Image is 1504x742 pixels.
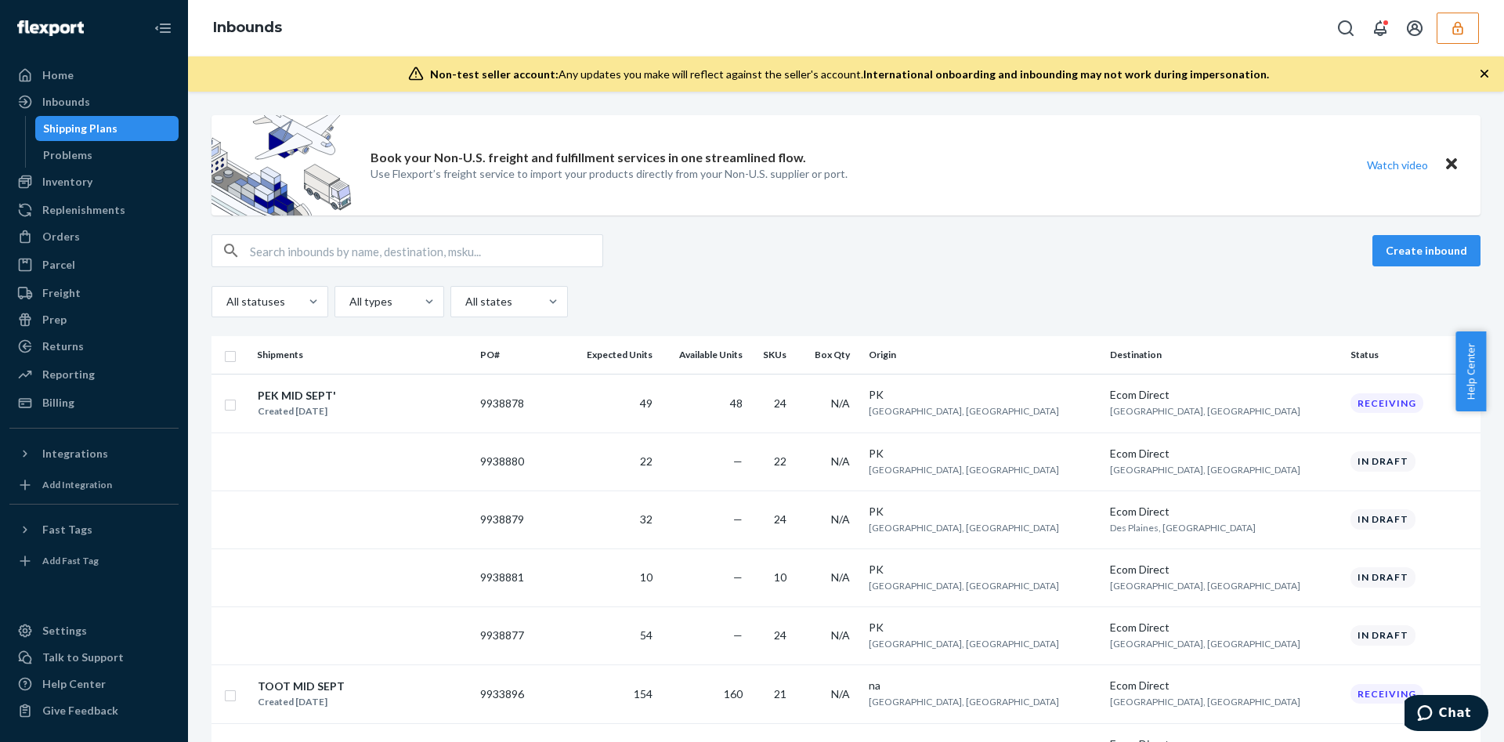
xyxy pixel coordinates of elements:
th: Destination [1104,336,1344,374]
div: Give Feedback [42,703,118,718]
div: Created [DATE] [258,404,336,419]
div: In draft [1350,509,1415,529]
div: Add Integration [42,478,112,491]
a: Prep [9,307,179,332]
div: Ecom Direct [1110,620,1338,635]
span: — [733,628,743,642]
span: Non-test seller account: [430,67,559,81]
div: PEK MID SEPT' [258,388,336,404]
div: Returns [42,338,84,354]
img: Flexport logo [17,20,84,36]
div: Parcel [42,257,75,273]
a: Returns [9,334,179,359]
span: — [733,454,743,468]
th: Expected Units [566,336,659,374]
div: PK [869,620,1097,635]
a: Inventory [9,169,179,194]
span: 22 [640,454,653,468]
th: Box Qty [799,336,863,374]
td: 9938881 [474,548,566,606]
td: 9933896 [474,664,566,723]
div: Ecom Direct [1110,446,1338,461]
a: Shipping Plans [35,116,179,141]
button: Close Navigation [147,13,179,44]
button: Open account menu [1399,13,1430,44]
th: Available Units [659,336,749,374]
span: [GEOGRAPHIC_DATA], [GEOGRAPHIC_DATA] [1110,464,1300,476]
th: PO# [474,336,566,374]
input: Search inbounds by name, destination, msku... [250,235,602,266]
th: Origin [862,336,1103,374]
p: Book your Non-U.S. freight and fulfillment services in one streamlined flow. [371,149,806,167]
span: N/A [831,628,850,642]
span: [GEOGRAPHIC_DATA], [GEOGRAPHIC_DATA] [869,522,1059,534]
span: 160 [724,687,743,700]
div: Prep [42,312,67,328]
div: Inventory [42,174,92,190]
div: Ecom Direct [1110,387,1338,403]
span: N/A [831,512,850,526]
span: [GEOGRAPHIC_DATA], [GEOGRAPHIC_DATA] [869,464,1059,476]
span: 54 [640,628,653,642]
span: 24 [774,512,786,526]
span: 49 [640,396,653,410]
div: In draft [1350,625,1415,645]
span: 24 [774,396,786,410]
a: Parcel [9,252,179,277]
div: Shipping Plans [43,121,117,136]
iframe: Opens a widget where you can chat to one of our agents [1405,695,1488,734]
div: Freight [42,285,81,301]
a: Inbounds [213,19,282,36]
span: N/A [831,687,850,700]
a: Replenishments [9,197,179,223]
span: 10 [640,570,653,584]
span: Des Plaines, [GEOGRAPHIC_DATA] [1110,522,1256,534]
td: 9938879 [474,490,566,548]
div: Problems [43,147,92,163]
span: [GEOGRAPHIC_DATA], [GEOGRAPHIC_DATA] [1110,696,1300,708]
a: Inbounds [9,89,179,114]
div: In draft [1350,451,1415,471]
div: Ecom Direct [1110,562,1338,577]
div: Help Center [42,676,106,692]
a: Settings [9,618,179,643]
span: [GEOGRAPHIC_DATA], [GEOGRAPHIC_DATA] [869,696,1059,708]
div: TOOT MID SEPT [258,679,345,694]
div: Home [42,67,74,83]
span: — [733,512,743,526]
button: Watch video [1357,154,1438,176]
div: Add Fast Tag [42,554,99,567]
a: Add Fast Tag [9,548,179,574]
a: Freight [9,281,179,306]
button: Talk to Support [9,645,179,670]
a: Help Center [9,671,179,697]
span: — [733,570,743,584]
div: PK [869,562,1097,577]
span: 48 [730,396,743,410]
ol: breadcrumbs [201,5,295,51]
span: 10 [774,570,786,584]
th: Shipments [251,336,474,374]
div: Integrations [42,446,108,461]
input: All statuses [225,294,226,309]
span: [GEOGRAPHIC_DATA], [GEOGRAPHIC_DATA] [869,405,1059,417]
td: 9938880 [474,433,566,490]
div: Orders [42,229,80,244]
span: N/A [831,570,850,584]
td: 9938878 [474,374,566,433]
input: All types [348,294,349,309]
button: Open notifications [1365,13,1396,44]
button: Fast Tags [9,517,179,542]
div: PK [869,504,1097,519]
span: [GEOGRAPHIC_DATA], [GEOGRAPHIC_DATA] [869,638,1059,650]
span: [GEOGRAPHIC_DATA], [GEOGRAPHIC_DATA] [1110,405,1300,417]
button: Help Center [1455,331,1486,411]
div: Fast Tags [42,522,92,537]
div: Inbounds [42,94,90,110]
div: Any updates you make will reflect against the seller's account. [430,67,1269,82]
div: Billing [42,395,74,411]
span: International onboarding and inbounding may not work during impersonation. [863,67,1269,81]
span: 21 [774,687,786,700]
a: Billing [9,390,179,415]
